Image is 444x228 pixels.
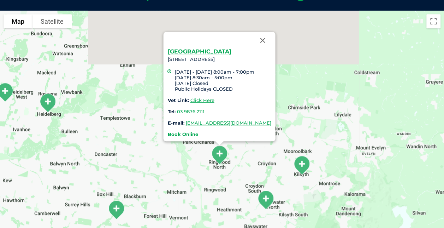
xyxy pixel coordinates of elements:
[36,90,59,115] div: Warringal
[167,131,198,137] a: Book Online
[167,97,189,103] strong: Vet Link:
[190,97,214,103] a: Click Here
[4,14,32,28] button: Show street map
[174,69,271,92] li: [DATE] - [DATE] 8:00am - 7:00pm [DATE] 8:30am - 5:00pm [DATE] Closed Public Holidays CLOSED
[32,14,72,28] button: Show satellite imagery
[167,120,184,126] strong: E-mail:
[105,197,128,222] div: Box Hill
[185,120,271,126] a: [EMAIL_ADDRESS][DOMAIN_NAME]
[208,142,231,167] div: North Ringwood
[167,109,175,114] strong: Tel:
[254,187,277,212] div: Bayswater
[426,14,440,28] button: Toggle fullscreen view
[290,153,313,178] div: Kilsyth
[177,109,204,114] a: 03 9876 2111
[167,49,271,137] div: [STREET_ADDRESS]
[254,32,271,49] button: Close
[167,48,231,55] a: [GEOGRAPHIC_DATA]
